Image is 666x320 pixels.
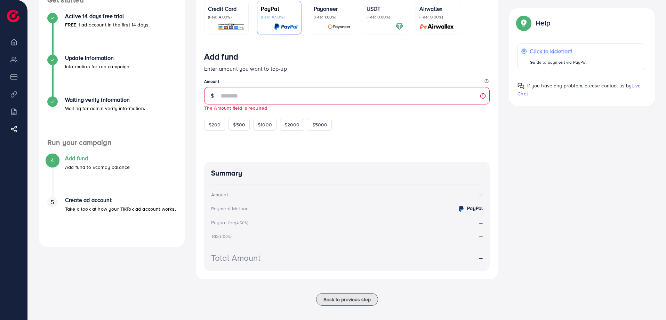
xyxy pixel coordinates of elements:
p: Enter amount you want to top-up [204,64,490,73]
div: Total Amount [211,252,260,264]
div: Paypal fee [211,219,251,226]
p: (Fee: 1.00%) [314,14,351,20]
img: card [417,23,456,31]
strong: -- [479,254,483,262]
p: Take a look at how your TikTok ad account works. [65,205,176,213]
h4: Add fund [65,155,130,162]
strong: -- [479,219,483,226]
p: (Fee: 0.00%) [419,14,456,20]
legend: Amount [204,78,490,87]
img: card [395,23,403,31]
p: USDT [367,5,403,13]
p: Waiting for admin verify information. [65,104,145,112]
img: card [328,23,351,31]
small: (3.00%) [218,234,232,239]
strong: -- [479,232,483,240]
span: $500 [233,121,245,128]
div: Amount [211,191,228,198]
img: card [274,23,298,31]
p: PayPal [261,5,298,13]
span: 4 [51,156,54,164]
img: logo [7,10,19,22]
img: Popup guide [517,83,524,89]
p: Credit Card [208,5,245,13]
p: Add fund to Ecomdy balance [65,163,130,171]
button: Back to previous step [316,293,378,306]
p: Guide to payment via PayPal [530,58,586,67]
li: Create ad account [39,197,185,239]
p: (Fee: 4.00%) [208,14,245,20]
span: Back to previous step [323,296,371,303]
div: Payment Method [211,205,249,212]
small: (4.50%) [235,220,248,226]
img: card [217,23,245,31]
small: The Amount field is required [204,104,267,111]
h4: Create ad account [65,197,176,203]
h4: Active 14 days free trial [65,13,150,19]
li: Waiting verify information [39,96,185,138]
iframe: Chat [636,289,661,315]
h3: Add fund [204,52,238,62]
p: Click to kickstart! [530,47,586,55]
img: credit [457,205,465,213]
li: Update Information [39,55,185,96]
span: If you have any problem, please contact us by [527,82,632,89]
li: Active 14 days free trial [39,13,185,55]
span: $200 [209,121,221,128]
div: Tax [211,233,234,240]
p: (Fee: 0.00%) [367,14,403,20]
h4: Run your campaign [39,138,185,147]
strong: -- [479,190,483,198]
p: FREE 1 ad account in the first 14 days. [65,21,150,29]
span: 5 [51,198,54,206]
p: (Fee: 4.50%) [261,14,298,20]
p: Airwallex [419,5,456,13]
span: $2000 [284,121,300,128]
p: Information for run campaign. [65,62,131,71]
strong: PayPal [467,205,483,212]
img: Popup guide [517,17,530,29]
p: Help [536,19,550,27]
span: $5000 [312,121,328,128]
h4: Waiting verify information [65,96,145,103]
h4: Summary [211,169,483,178]
li: Add fund [39,155,185,197]
span: $1000 [258,121,272,128]
h4: Update Information [65,55,131,61]
p: Payoneer [314,5,351,13]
